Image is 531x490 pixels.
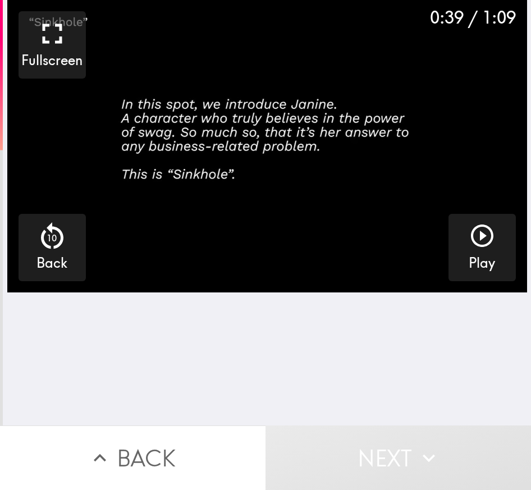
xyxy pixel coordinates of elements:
[265,425,531,490] button: Next
[19,11,86,79] button: Fullscreen
[430,6,516,29] div: 0:39 / 1:09
[19,214,86,281] button: 10Back
[21,51,83,70] h5: Fullscreen
[469,254,495,273] h5: Play
[47,232,57,244] p: 10
[36,254,67,273] h5: Back
[448,214,516,281] button: Play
